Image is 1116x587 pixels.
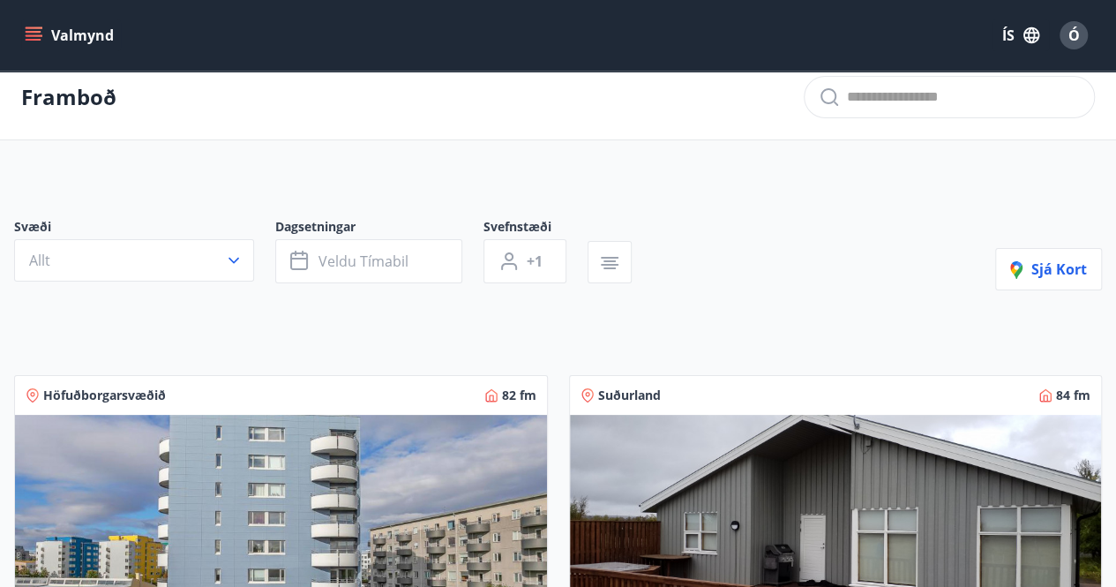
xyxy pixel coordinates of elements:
button: Ó [1052,14,1095,56]
button: +1 [483,239,566,283]
span: Ó [1068,26,1080,45]
span: Dagsetningar [275,218,483,239]
span: Sjá kort [1010,260,1087,279]
p: Framboð [21,82,116,112]
button: Allt [14,239,254,282]
button: Veldu tímabil [275,239,462,283]
span: Svæði [14,218,275,239]
span: Veldu tímabil [318,252,408,271]
span: Allt [29,251,50,270]
span: Svefnstæði [483,218,588,239]
span: 84 fm [1056,387,1090,404]
button: menu [21,19,121,51]
span: Höfuðborgarsvæðið [43,387,166,404]
span: 82 fm [502,387,536,404]
span: Suðurland [598,387,661,404]
button: Sjá kort [995,248,1102,290]
button: ÍS [992,19,1049,51]
span: +1 [527,252,543,271]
